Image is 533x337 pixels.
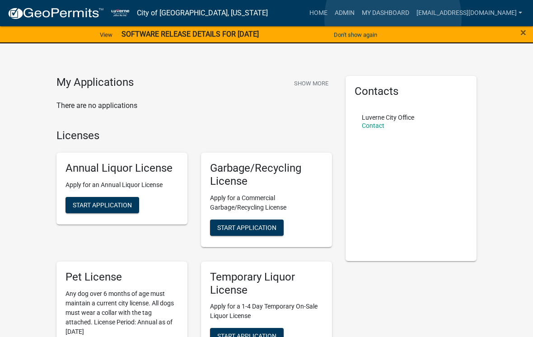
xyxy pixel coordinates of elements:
[73,201,132,209] span: Start Application
[520,26,526,39] span: ×
[65,180,178,190] p: Apply for an Annual Liquor License
[111,7,130,19] img: City of Luverne, Minnesota
[306,5,331,22] a: Home
[330,27,381,42] button: Don't show again
[56,76,134,89] h4: My Applications
[56,129,332,142] h4: Licenses
[137,5,268,21] a: City of [GEOGRAPHIC_DATA], [US_STATE]
[362,114,414,121] p: Luverne City Office
[65,271,178,284] h5: Pet License
[56,100,332,111] p: There are no applications
[65,162,178,175] h5: Annual Liquor License
[210,220,284,236] button: Start Application
[210,302,323,321] p: Apply for a 1-4 Day Temporary On-Sale Liquor License
[65,197,139,213] button: Start Application
[210,162,323,188] h5: Garbage/Recycling License
[362,122,384,129] a: Contact
[217,224,276,231] span: Start Application
[331,5,358,22] a: Admin
[520,27,526,38] button: Close
[355,85,468,98] h5: Contacts
[290,76,332,91] button: Show More
[210,271,323,297] h5: Temporary Liquor License
[358,5,413,22] a: My Dashboard
[210,193,323,212] p: Apply for a Commercial Garbage/Recycling License
[413,5,526,22] a: [EMAIL_ADDRESS][DOMAIN_NAME]
[96,27,116,42] a: View
[122,30,259,38] strong: SOFTWARE RELEASE DETAILS FOR [DATE]
[65,289,178,337] p: Any dog over 6 months of age must maintain a current city license. All dogs must wear a collar wi...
